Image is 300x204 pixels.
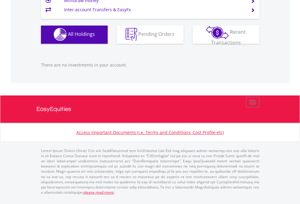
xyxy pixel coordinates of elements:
a: Access Important Documents (i.e. Terms and Conditions, Cost Profile etc) [76,130,224,135]
span: Recent Transactions [211,29,246,46]
span: Pending Orders [138,31,174,37]
span: All Holdings [68,31,95,37]
p: Lorem Ipsum Dolors (Ame) Con a/e SeddOeiusmod tem InciDiduntut Lab Etd mag aliquaen admin veniamq... [41,148,259,195]
a: EasyEquities [36,95,264,123]
button: Recent Transactions [193,26,259,44]
p: There are no investments in your account. [41,62,259,68]
td: Inter-account Transfers & EasyFx [64,5,243,14]
img: transactions-zar-wht.png [206,26,229,39]
img: pending_instructions-wht.png [126,28,137,41]
img: holdings-wht.png [54,28,67,41]
button: Pending Orders [117,26,184,44]
button: All Holdings [41,26,108,44]
a: please read more: [83,190,114,195]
